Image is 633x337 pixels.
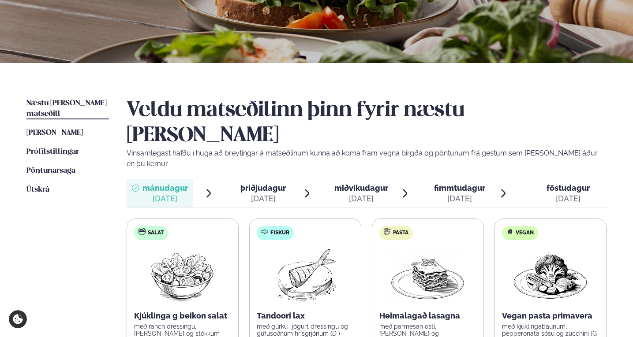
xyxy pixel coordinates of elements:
[434,193,485,204] div: [DATE]
[127,148,607,169] p: Vinsamlegast hafðu í huga að breytingar á matseðlinum kunna að koma fram vegna birgða og pöntunum...
[26,148,79,156] span: Prófílstillingar
[547,183,590,193] span: föstudagur
[240,183,286,193] span: þriðjudagur
[139,228,146,235] img: salad.svg
[334,193,388,204] div: [DATE]
[26,147,79,157] a: Prófílstillingar
[134,311,231,321] p: Kjúklinga g beikon salat
[547,193,590,204] div: [DATE]
[142,183,188,193] span: mánudagur
[334,183,388,193] span: miðvikudagur
[26,128,83,138] a: [PERSON_NAME]
[261,228,268,235] img: fish.svg
[379,311,476,321] p: Heimalagað lasagna
[26,186,49,193] span: Útskrá
[240,193,286,204] div: [DATE]
[270,230,289,237] span: Fiskur
[26,98,109,119] a: Næstu [PERSON_NAME] matseðill
[516,230,534,237] span: Vegan
[127,98,607,148] h2: Veldu matseðilinn þinn fyrir næstu [PERSON_NAME]
[502,311,599,321] p: Vegan pasta primavera
[512,247,589,304] img: Vegan.png
[257,323,354,337] p: með gúrku- jógúrt dressingu og gufusoðnum hrísgrjónum (D )
[434,183,485,193] span: fimmtudagur
[266,247,344,304] img: Fish.png
[26,129,83,137] span: [PERSON_NAME]
[9,310,27,328] a: Cookie settings
[506,228,513,235] img: Vegan.svg
[26,166,75,176] a: Pöntunarsaga
[26,185,49,195] a: Útskrá
[257,311,354,321] p: Tandoori lax
[143,247,221,304] img: Salad.png
[389,247,467,304] img: Lasagna.png
[142,193,188,204] div: [DATE]
[384,228,391,235] img: pasta.svg
[148,230,164,237] span: Salat
[26,100,107,118] span: Næstu [PERSON_NAME] matseðill
[393,230,408,237] span: Pasta
[26,167,75,174] span: Pöntunarsaga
